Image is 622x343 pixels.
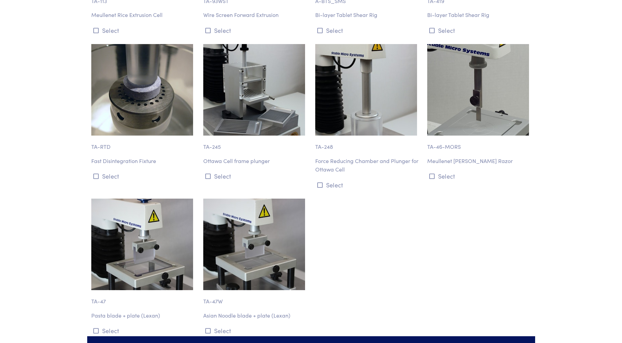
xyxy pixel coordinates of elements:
[427,11,531,19] p: Bi-layer Tablet Shear Rig
[91,290,195,306] p: TA-47
[203,11,307,19] p: Wire Screen Forward Extrusion
[91,11,195,19] p: Meullenet Rice Extrusion Cell
[427,136,531,151] p: TA-46-MORS
[315,179,419,190] button: Select
[427,44,529,136] img: ta-46mors.jpg
[315,136,419,151] p: TA-248
[427,157,531,165] p: Meullenet [PERSON_NAME] Razor
[91,311,195,320] p: Pasta blade + plate (Lexan)
[203,325,307,336] button: Select
[203,199,305,290] img: ta-47w-asian-noodle-blade-plate.jpg
[91,25,195,36] button: Select
[91,170,195,182] button: Select
[203,311,307,320] p: Asian Noodle blade + plate (Lexan)
[91,44,193,136] img: ta-rtd_fast-disintegration-fixture.jpg
[427,170,531,182] button: Select
[315,157,419,174] p: Force Reducing Chamber and Plunger for Ottawa Cell
[91,136,195,151] p: TA-RTD
[203,290,307,306] p: TA-47W
[203,170,307,182] button: Select
[315,25,419,36] button: Select
[203,136,307,151] p: TA-245
[91,157,195,165] p: Fast Disintegration Fixture
[315,44,417,136] img: ta-248_ottawa-force-reducing-chamber.jpg
[427,25,531,36] button: Select
[91,325,195,336] button: Select
[203,157,307,165] p: Ottawa Cell frame plunger
[203,44,305,136] img: ta-245_ottawa-cell.jpg
[91,199,193,290] img: ta-47_pasta-blade-plate.jpg
[315,11,419,19] p: Bi-layer Tablet Shear Rig
[203,25,307,36] button: Select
